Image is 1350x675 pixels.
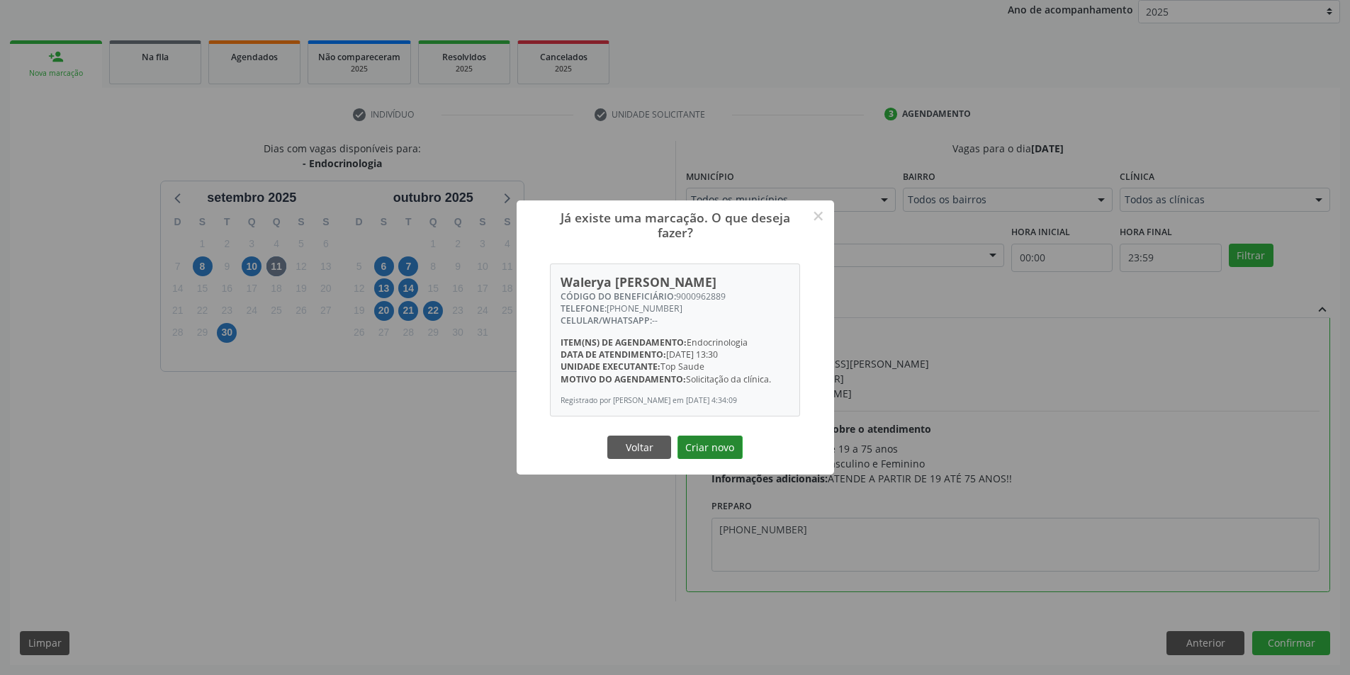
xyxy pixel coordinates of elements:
div: Registrado por [PERSON_NAME] em [DATE] 4:34:09 [561,395,789,406]
span: Item(ns) de agendamento: [561,336,687,348]
div: -- [561,314,789,327]
span: Data de atendimento: [561,348,666,361]
div: 9000962889 [561,290,789,302]
div: Walerya [PERSON_NAME] [561,274,789,290]
button: Close this dialog [806,204,831,228]
h2: Já existe uma marcação. O que deseja fazer? [534,200,816,240]
button: Voltar [607,436,671,460]
span: CÓDIGO DO BENEFICIÁRIO: [561,290,676,302]
div: [DATE] 13:30 [561,348,789,361]
div: Solicitação da clínica. [561,373,789,385]
span: Unidade executante: [561,361,660,373]
div: [PHONE_NUMBER] [561,302,789,314]
span: CELULAR/WHATSAPP: [561,314,652,327]
div: Top Saude [561,361,789,373]
span: TELEFONE: [561,302,607,314]
button: Criar novo [677,436,743,460]
div: Endocrinologia [561,336,789,348]
span: Motivo do agendamento: [561,373,686,385]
